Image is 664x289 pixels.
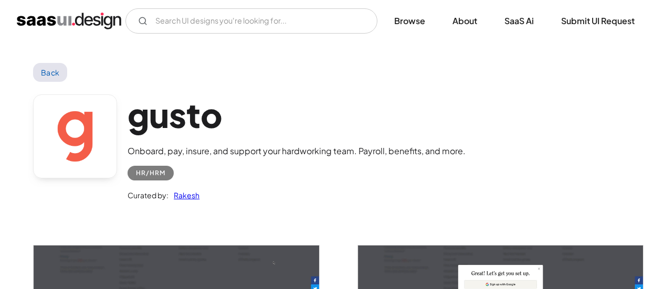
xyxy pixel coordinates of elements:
[382,9,438,33] a: Browse
[125,8,377,34] form: Email Form
[128,94,466,135] h1: gusto
[125,8,377,34] input: Search UI designs you're looking for...
[549,9,647,33] a: Submit UI Request
[492,9,546,33] a: SaaS Ai
[33,63,67,82] a: Back
[128,189,168,201] div: Curated by:
[128,145,466,157] div: Onboard, pay, insure, and support your hardworking team. Payroll, benefits, and more.
[17,13,121,29] a: home
[136,167,165,179] div: HR/HRM
[168,189,199,201] a: Rakesh
[440,9,490,33] a: About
